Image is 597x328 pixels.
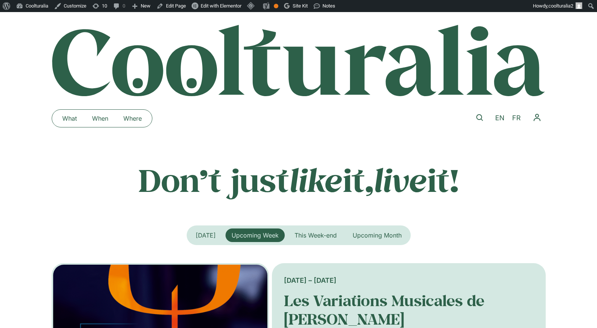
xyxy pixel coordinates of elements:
a: What [55,112,84,124]
span: [DATE] [196,231,216,239]
nav: Menu [528,109,546,126]
span: This Week-end [295,231,337,239]
span: Site Kit [293,3,308,9]
em: like [289,159,343,201]
div: OK [274,4,278,8]
span: EN [495,114,505,122]
a: FR [508,113,525,124]
nav: Menu [55,112,149,124]
a: EN [491,113,508,124]
span: FR [512,114,521,122]
p: Don’t just it, it! [52,161,546,199]
em: live [374,159,427,201]
span: coolturalia2 [548,3,573,9]
span: Upcoming Week [232,231,279,239]
a: Where [116,112,149,124]
div: [DATE] – [DATE] [284,275,533,285]
span: Upcoming Month [353,231,402,239]
span: Edit with Elementor [201,3,241,9]
button: Menu Toggle [528,109,546,126]
a: When [84,112,116,124]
